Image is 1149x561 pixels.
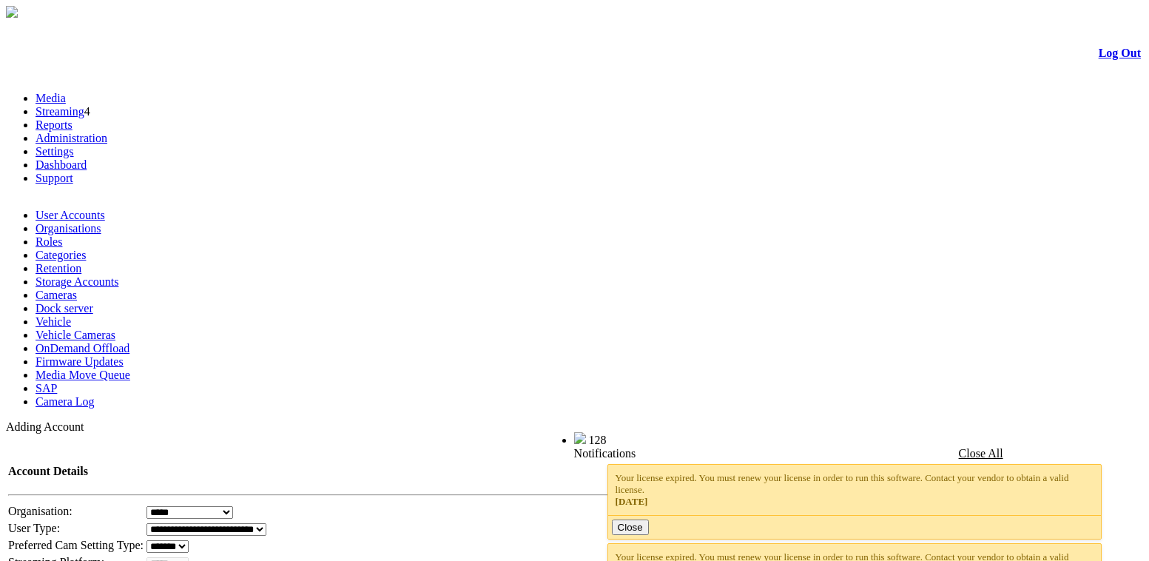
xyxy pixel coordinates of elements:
a: Administration [36,132,107,144]
a: Roles [36,235,62,248]
span: [DATE] [616,496,648,507]
a: Close All [959,447,1003,460]
a: Vehicle [36,315,71,328]
div: Your license expired. You must renew your license in order to run this software. Contact your ven... [616,472,1094,508]
span: Preferred Cam Setting Type: [8,539,144,551]
a: User Accounts [36,209,105,221]
a: Dock server [36,302,93,315]
a: Support [36,172,73,184]
span: User Type: [8,522,60,534]
a: Firmware Updates [36,355,124,368]
a: Log Out [1099,47,1141,59]
img: bell25.png [574,432,586,444]
a: Categories [36,249,86,261]
a: Camera Log [36,395,95,408]
a: Reports [36,118,73,131]
a: SAP [36,382,57,394]
span: Organisation: [8,505,73,517]
span: 4 [84,105,90,118]
span: Adding Account [6,420,84,433]
a: Cameras [36,289,77,301]
button: Close [612,520,649,535]
a: Dashboard [36,158,87,171]
a: Organisations [36,222,101,235]
a: Media [36,92,66,104]
a: Media Move Queue [36,369,130,381]
span: Welcome, BWV (Administrator) [418,433,544,444]
div: Notifications [574,447,1112,460]
a: Settings [36,145,74,158]
h4: Account Details [8,465,796,478]
span: 128 [589,434,607,446]
a: Streaming [36,105,84,118]
a: Vehicle Cameras [36,329,115,341]
a: Storage Accounts [36,275,118,288]
a: Retention [36,262,81,275]
a: OnDemand Offload [36,342,129,355]
img: arrow-3.png [6,6,18,18]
